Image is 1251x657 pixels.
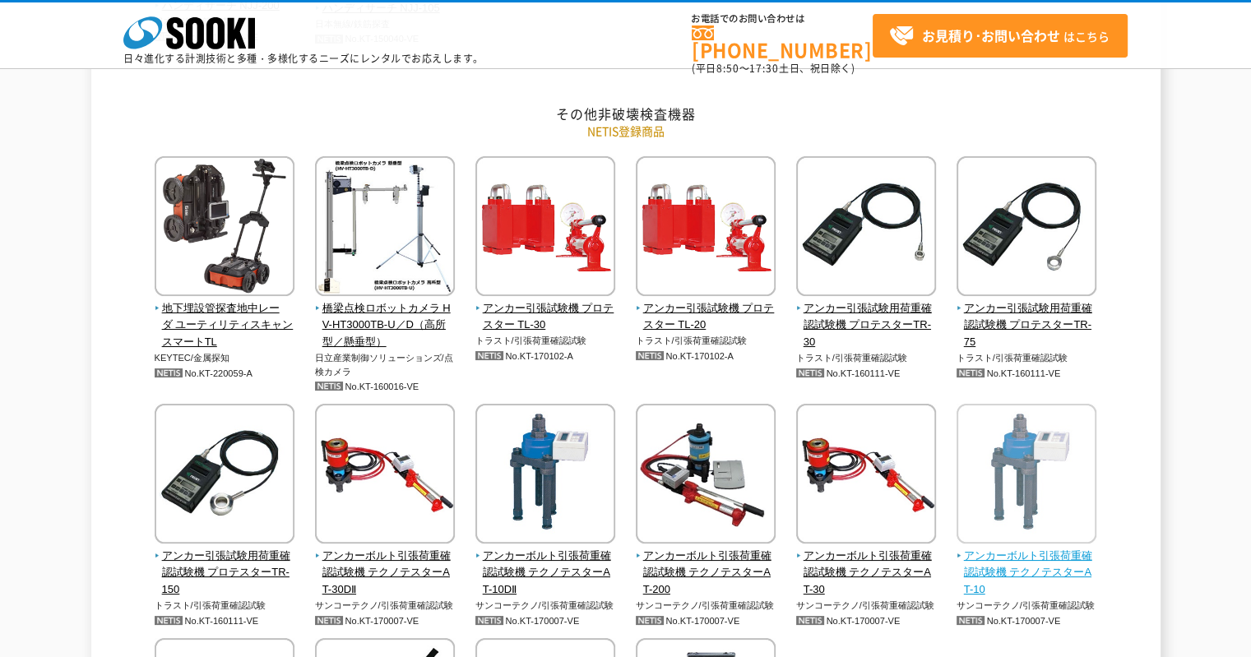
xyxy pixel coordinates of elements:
[315,532,456,599] a: アンカーボルト引張荷重確認試験機 テクノテスターAT-30DⅡ
[475,548,616,599] span: アンカーボルト引張荷重確認試験機 テクノテスターAT-10DⅡ
[796,285,937,351] a: アンカー引張試験用荷重確認試験機 プロテスターTR-30
[957,548,1097,599] span: アンカーボルト引張荷重確認試験機 テクノテスターAT-10
[155,613,295,630] p: No.KT-160111-VE
[796,548,937,599] span: アンカーボルト引張荷重確認試験機 テクノテスターAT-30
[636,285,776,334] a: アンカー引張試験機 プロテスター TL-20
[957,613,1097,630] p: No.KT-170007-VE
[155,599,295,613] p: トラスト/引張荷重確認試験
[155,532,295,599] a: アンカー引張試験用荷重確認試験機 プロテスターTR-150
[957,285,1097,351] a: アンカー引張試験用荷重確認試験機 プロテスターTR-75
[475,532,616,599] a: アンカーボルト引張荷重確認試験機 テクノテスターAT-10DⅡ
[749,61,779,76] span: 17:30
[636,548,776,599] span: アンカーボルト引張荷重確認試験機 テクノテスターAT-200
[636,532,776,599] a: アンカーボルト引張荷重確認試験機 テクノテスターAT-200
[475,300,616,335] span: アンカー引張試験機 プロテスター TL-30
[315,548,456,599] span: アンカーボルト引張荷重確認試験機 テクノテスターAT-30DⅡ
[796,351,937,365] p: トラスト/引張荷重確認試験
[155,351,295,365] p: KEYTEC/金属探知
[315,156,455,300] img: 橋梁点検ロボットカメラ HV-HT3000TB-U／D（高所型／懸垂型）
[315,378,456,396] p: No.KT-160016-VE
[692,14,873,24] span: お電話でのお問い合わせは
[636,404,776,548] img: アンカーボルト引張荷重確認試験機 テクノテスターAT-200
[957,351,1097,365] p: トラスト/引張荷重確認試験
[957,365,1097,382] p: No.KT-160111-VE
[922,25,1060,45] strong: お見積り･お問い合わせ
[475,334,616,348] p: トラスト/引張荷重確認試験
[145,123,1107,140] p: NETIS登録商品
[796,532,937,599] a: アンカーボルト引張荷重確認試験機 テクノテスターAT-30
[475,404,615,548] img: アンカーボルト引張荷重確認試験機 テクノテスターAT-10DⅡ
[315,351,456,378] p: 日立産業制御ソリューションズ/点検カメラ
[155,548,295,599] span: アンカー引張試験用荷重確認試験機 プロテスターTR-150
[636,613,776,630] p: No.KT-170007-VE
[957,599,1097,613] p: サンコーテクノ/引張荷重確認試験
[475,348,616,365] p: No.KT-170102-A
[796,404,936,548] img: アンカーボルト引張荷重確認試験機 テクノテスターAT-30
[475,599,616,613] p: サンコーテクノ/引張荷重確認試験
[796,599,937,613] p: サンコーテクノ/引張荷重確認試験
[796,365,937,382] p: No.KT-160111-VE
[957,300,1097,351] span: アンカー引張試験用荷重確認試験機 プロテスターTR-75
[692,61,855,76] span: (平日 ～ 土日、祝日除く)
[796,156,936,300] img: アンカー引張試験用荷重確認試験機 プロテスターTR-30
[123,53,484,63] p: 日々進化する計測技術と多種・多様化するニーズにレンタルでお応えします。
[145,105,1107,123] h2: その他非破壊検査機器
[155,404,294,548] img: アンカー引張試験用荷重確認試験機 プロテスターTR-150
[957,404,1096,548] img: アンカーボルト引張荷重確認試験機 テクノテスターAT-10
[796,300,937,351] span: アンカー引張試験用荷重確認試験機 プロテスターTR-30
[315,613,456,630] p: No.KT-170007-VE
[475,285,616,334] a: アンカー引張試験機 プロテスター TL-30
[636,334,776,348] p: トラスト/引張荷重確認試験
[957,156,1096,300] img: アンカー引張試験用荷重確認試験機 プロテスターTR-75
[315,300,456,351] span: 橋梁点検ロボットカメラ HV-HT3000TB-U／D（高所型／懸垂型）
[889,24,1110,49] span: はこちら
[475,156,615,300] img: アンカー引張試験機 プロテスター TL-30
[716,61,739,76] span: 8:50
[315,599,456,613] p: サンコーテクノ/引張荷重確認試験
[692,25,873,59] a: [PHONE_NUMBER]
[873,14,1128,58] a: お見積り･お問い合わせはこちら
[636,300,776,335] span: アンカー引張試験機 プロテスター TL-20
[636,156,776,300] img: アンカー引張試験機 プロテスター TL-20
[155,300,295,351] span: 地下埋設管探査地中レーダ ユーティリティスキャンスマートTL
[796,613,937,630] p: No.KT-170007-VE
[155,365,295,382] p: No.KT-220059-A
[636,348,776,365] p: No.KT-170102-A
[315,404,455,548] img: アンカーボルト引張荷重確認試験機 テクノテスターAT-30DⅡ
[636,599,776,613] p: サンコーテクノ/引張荷重確認試験
[475,613,616,630] p: No.KT-170007-VE
[155,285,295,351] a: 地下埋設管探査地中レーダ ユーティリティスキャンスマートTL
[315,285,456,351] a: 橋梁点検ロボットカメラ HV-HT3000TB-U／D（高所型／懸垂型）
[957,532,1097,599] a: アンカーボルト引張荷重確認試験機 テクノテスターAT-10
[155,156,294,300] img: 地下埋設管探査地中レーダ ユーティリティスキャンスマートTL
